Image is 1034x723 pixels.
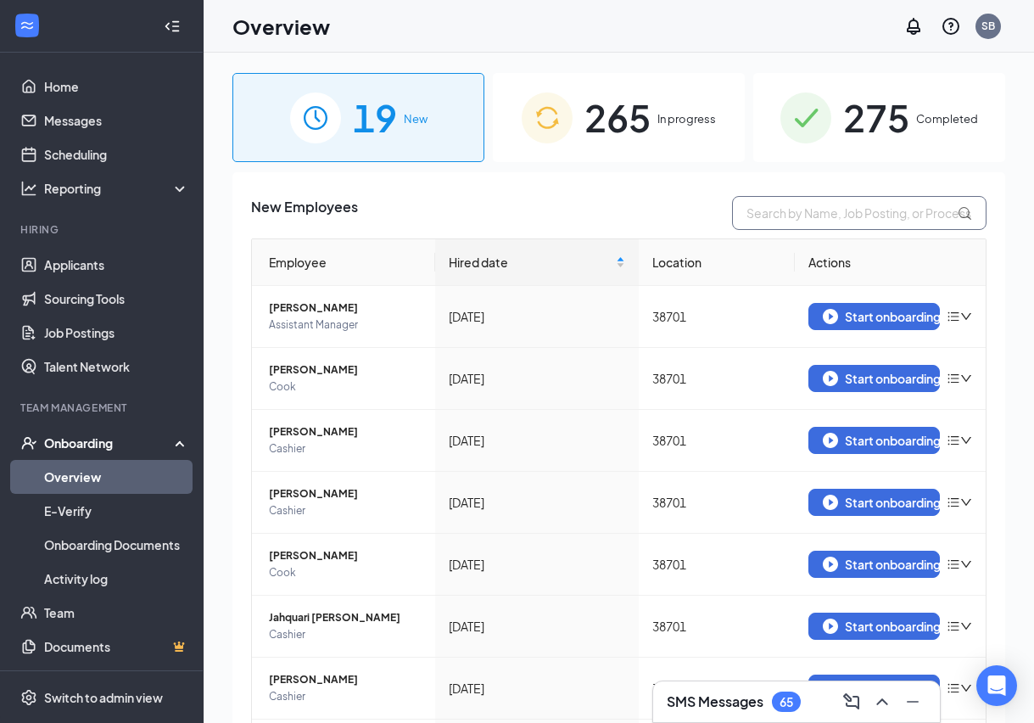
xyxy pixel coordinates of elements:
button: Minimize [899,688,926,715]
span: [PERSON_NAME] [269,485,422,502]
span: [PERSON_NAME] [269,671,422,688]
a: Talent Network [44,350,189,384]
a: Messages [44,104,189,137]
td: 38701 [639,472,795,534]
div: Start onboarding [823,309,925,324]
span: 275 [843,88,909,147]
div: Hiring [20,222,186,237]
span: bars [947,619,960,633]
span: [PERSON_NAME] [269,361,422,378]
button: Start onboarding [808,551,940,578]
div: SB [981,19,995,33]
div: [DATE] [449,555,625,574]
span: bars [947,496,960,509]
div: [DATE] [449,431,625,450]
span: Assistant Manager [269,317,422,333]
svg: UserCheck [20,434,37,451]
div: Start onboarding [823,619,925,634]
td: 38701 [639,348,795,410]
div: Reporting [44,180,190,197]
a: DocumentsCrown [44,630,189,664]
span: bars [947,372,960,385]
svg: QuestionInfo [941,16,961,36]
div: Start onboarding [823,371,925,386]
span: down [960,620,972,632]
svg: ComposeMessage [841,692,862,712]
a: Applicants [44,248,189,282]
span: Cashier [269,502,422,519]
span: down [960,682,972,694]
span: Completed [916,110,978,127]
h3: SMS Messages [667,692,763,711]
a: E-Verify [44,494,189,528]
button: Start onboarding [808,427,940,454]
span: [PERSON_NAME] [269,423,422,440]
span: Jahquari [PERSON_NAME] [269,609,422,626]
svg: Settings [20,689,37,706]
div: [DATE] [449,493,625,512]
span: Cashier [269,626,422,643]
div: [DATE] [449,307,625,326]
div: [DATE] [449,369,625,388]
div: Open Intercom Messenger [976,665,1017,706]
span: down [960,311,972,322]
button: Start onboarding [808,613,940,640]
span: bars [947,310,960,323]
a: Sourcing Tools [44,282,189,316]
span: down [960,558,972,570]
a: Team [44,596,189,630]
span: New [404,110,428,127]
th: Actions [795,239,986,286]
input: Search by Name, Job Posting, or Process [732,196,986,230]
a: Onboarding Documents [44,528,189,562]
div: Start onboarding [823,495,925,510]
div: Team Management [20,401,186,415]
a: Job Postings [44,316,189,350]
div: Start onboarding [823,433,925,448]
th: Location [639,239,795,286]
span: down [960,373,972,384]
svg: Analysis [20,180,37,197]
svg: WorkstreamLogo [19,17,36,34]
span: bars [947,681,960,695]
svg: Notifications [903,16,924,36]
span: 19 [353,88,397,147]
div: Start onboarding [823,557,925,572]
span: Cook [269,564,422,581]
span: 265 [584,88,651,147]
span: New Employees [251,196,358,230]
button: Start onboarding [808,675,940,702]
svg: ChevronUp [872,692,892,712]
button: Start onboarding [808,489,940,516]
span: bars [947,558,960,571]
span: [PERSON_NAME] [269,547,422,564]
div: [DATE] [449,617,625,636]
span: down [960,434,972,446]
span: bars [947,434,960,447]
td: 38701 [639,286,795,348]
span: down [960,496,972,508]
span: Cashier [269,688,422,705]
a: Home [44,70,189,104]
span: In progress [657,110,716,127]
a: Activity log [44,562,189,596]
svg: Collapse [164,18,181,35]
td: 38701 [639,596,795,658]
span: Cook [269,378,422,395]
td: 38701 [639,410,795,472]
a: SurveysCrown [44,664,189,698]
button: ComposeMessage [838,688,865,715]
div: 65 [780,695,793,709]
button: Start onboarding [808,365,940,392]
div: [DATE] [449,679,625,698]
div: Switch to admin view [44,689,163,706]
th: Employee [252,239,435,286]
span: Hired date [449,253,612,272]
span: Cashier [269,440,422,457]
button: Start onboarding [808,303,940,330]
button: ChevronUp [869,688,896,715]
span: [PERSON_NAME] [269,300,422,317]
td: 38701 [639,658,795,720]
div: Onboarding [44,434,175,451]
a: Scheduling [44,137,189,171]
